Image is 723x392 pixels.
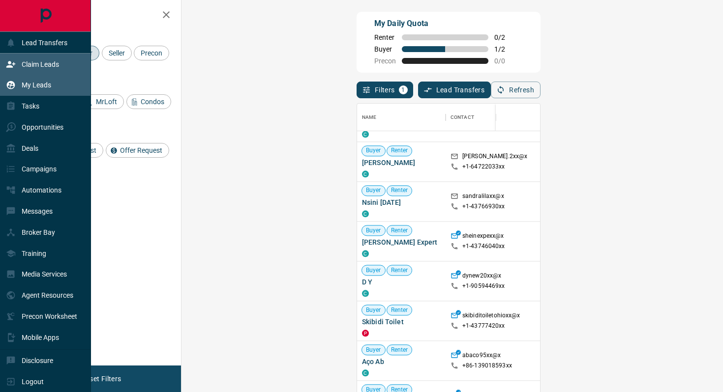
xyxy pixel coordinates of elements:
p: +1- 64754720xx [462,123,505,131]
div: Name [362,104,377,131]
button: Refresh [491,82,541,98]
span: Buyer [362,187,385,195]
span: D Y [362,277,441,287]
button: Reset Filters [75,370,127,387]
span: Buyer [362,266,385,275]
div: condos.ca [362,250,369,257]
button: Filters1 [357,82,413,98]
p: [PERSON_NAME].2xx@x [462,152,527,163]
p: +1- 90594469xx [462,282,505,290]
span: 0 / 2 [494,33,516,41]
span: 1 / 2 [494,45,516,53]
div: Contact [446,104,524,131]
div: Offer Request [106,143,169,158]
span: Precon [374,57,396,65]
h2: Filters [31,10,171,22]
span: Buyer [362,306,385,314]
span: Buyer [374,45,396,53]
p: +1- 43777420xx [462,322,505,330]
p: +1- 43766930xx [462,202,505,211]
p: dynew20xx@x [462,272,501,282]
p: skibiditoiletohioxx@x [462,311,520,322]
span: Condos [137,98,168,106]
span: Renter [387,266,412,275]
span: Buyer [362,226,385,235]
span: Offer Request [117,146,166,154]
span: Nsini [DATE] [362,197,441,207]
div: MrLoft [82,94,124,109]
p: My Daily Quota [374,18,516,29]
span: Seller [105,49,128,57]
span: Renter [387,306,412,314]
span: Aço Ab [362,357,441,366]
span: [PERSON_NAME] [362,158,441,168]
div: Seller [102,46,132,60]
span: Skibidi Toilet [362,317,441,327]
span: Buyer [362,346,385,354]
span: Renter [387,147,412,155]
p: sandralilaxx@x [462,192,504,202]
span: MrLoft [92,98,120,106]
span: Renter [387,187,412,195]
span: Buyer [362,147,385,155]
div: property.ca [362,330,369,336]
span: Renter [387,346,412,354]
div: Contact [451,104,474,131]
span: Renter [374,33,396,41]
p: sheinexpexx@x [462,232,504,242]
p: +1- 64722033xx [462,163,505,171]
div: Precon [134,46,169,60]
button: Lead Transfers [418,82,491,98]
span: Precon [137,49,166,57]
div: condos.ca [362,290,369,297]
span: 1 [400,86,407,93]
p: +1- 43746040xx [462,242,505,251]
span: [PERSON_NAME] Expert [362,237,441,247]
div: condos.ca [362,131,369,138]
p: +86- 139018593xx [462,362,512,370]
div: condos.ca [362,210,369,217]
div: Name [357,104,446,131]
span: 0 / 0 [494,57,516,65]
p: abaco95xx@x [462,351,501,362]
div: condos.ca [362,369,369,376]
div: Condos [126,94,171,109]
div: condos.ca [362,170,369,177]
span: Renter [387,226,412,235]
